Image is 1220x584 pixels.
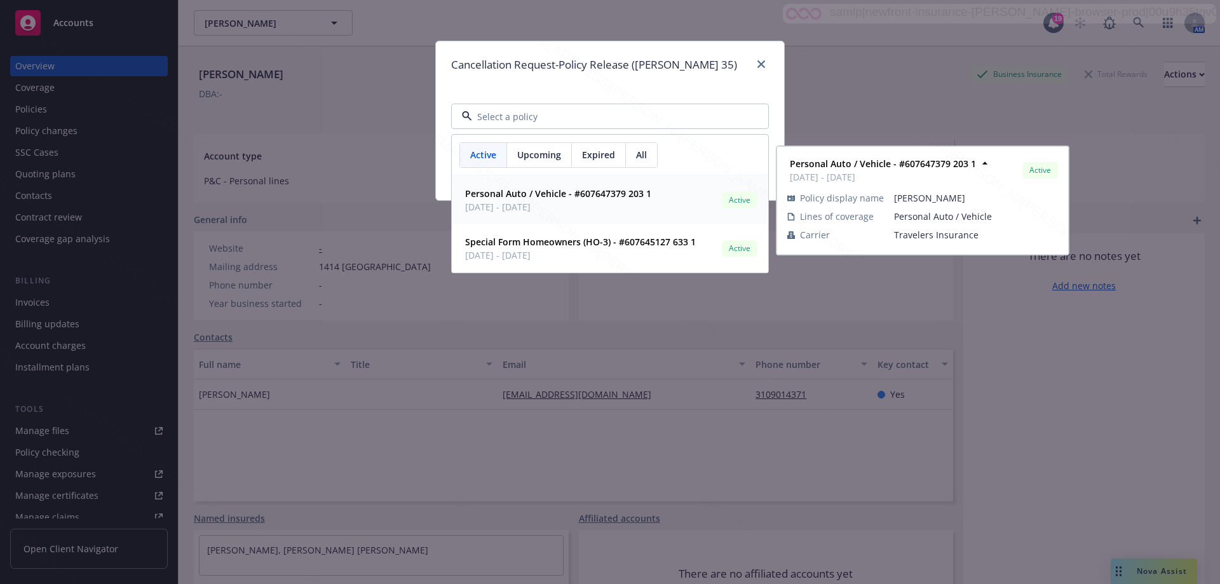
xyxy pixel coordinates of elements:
strong: Personal Auto / Vehicle - #607647379 203 1 [790,158,976,170]
span: Active [727,243,752,254]
span: Travelers Insurance [894,228,1058,241]
span: Personal Auto / Vehicle [894,210,1058,223]
span: Active [470,148,496,161]
span: [DATE] - [DATE] [790,170,976,184]
span: [PERSON_NAME] [894,191,1058,205]
strong: Personal Auto / Vehicle - #607647379 203 1 [465,187,651,200]
span: Expired [582,148,615,161]
span: Policy display name [800,191,884,205]
span: Active [727,194,752,206]
input: Select a policy [472,110,743,123]
span: All [636,148,647,161]
a: close [754,57,769,72]
span: Lines of coverage [800,210,874,223]
span: Upcoming [517,148,561,161]
h1: Cancellation Request-Policy Release ([PERSON_NAME] 35) [451,57,737,73]
span: Active [1027,165,1053,176]
span: Carrier [800,228,830,241]
strong: Special Form Homeowners (HO-3) - #607645127 633 1 [465,236,696,248]
span: [DATE] - [DATE] [465,200,651,214]
span: [DATE] - [DATE] [465,248,696,262]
